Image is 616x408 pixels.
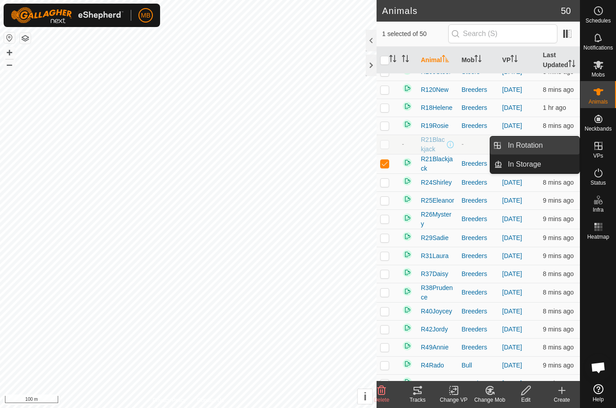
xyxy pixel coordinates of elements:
[584,126,611,131] span: Neckbands
[11,7,124,23] img: Gallagher Logo
[421,343,449,352] span: R49Annie
[421,196,454,205] span: R25Eleanor
[421,251,449,261] span: R31Laura
[448,24,557,43] input: Search (S)
[502,252,522,259] a: [DATE]
[197,396,224,404] a: Contact Us
[461,325,495,334] div: Breeders
[153,396,187,404] a: Privacy Policy
[402,141,404,148] span: -
[543,234,574,241] span: 25 Sep 2025 at 6:32 pm
[543,344,574,351] span: 25 Sep 2025 at 6:33 pm
[400,396,436,404] div: Tracks
[402,286,413,297] img: returning on
[502,326,522,333] a: [DATE]
[592,72,605,77] span: Mobs
[499,47,539,74] th: VP
[561,4,571,18] span: 50
[590,180,606,186] span: Status
[402,304,413,315] img: returning on
[502,179,522,186] a: [DATE]
[461,140,495,149] div: -
[502,197,522,204] a: [DATE]
[502,362,522,369] a: [DATE]
[543,197,574,204] span: 25 Sep 2025 at 6:32 pm
[374,397,390,403] span: Delete
[461,233,495,243] div: Breeders
[461,307,495,316] div: Breeders
[461,121,495,131] div: Breeders
[543,86,574,93] span: 25 Sep 2025 at 6:33 pm
[421,135,445,154] span: R21Blackjack
[502,215,522,222] a: [DATE]
[588,99,608,104] span: Animals
[508,140,542,151] span: In Rotation
[502,136,579,154] a: In Rotation
[402,56,409,63] p-sorticon: Activate to sort
[421,283,454,302] span: R38Prudence
[543,380,574,387] span: 25 Sep 2025 at 6:33 pm
[543,308,574,315] span: 25 Sep 2025 at 6:33 pm
[502,234,522,241] a: [DATE]
[421,121,448,131] span: R19Rosie
[421,85,448,95] span: R120New
[402,358,413,369] img: returning on
[382,29,448,39] span: 1 selected of 50
[543,215,574,222] span: 25 Sep 2025 at 6:32 pm
[421,361,444,370] span: R4Rado
[593,153,603,159] span: VPs
[402,157,413,168] img: returning on
[141,11,151,20] span: MB
[402,213,413,223] img: returning on
[402,231,413,242] img: returning on
[461,178,495,187] div: Breeders
[402,119,413,130] img: returning on
[510,56,518,63] p-sorticon: Activate to sort
[543,270,574,277] span: 25 Sep 2025 at 6:33 pm
[502,122,522,129] a: [DATE]
[502,308,522,315] a: [DATE]
[442,56,449,63] p-sorticon: Activate to sort
[543,289,574,296] span: 25 Sep 2025 at 6:33 pm
[502,68,522,75] a: [DATE]
[461,159,495,168] div: Breeders
[4,32,15,43] button: Reset Map
[502,104,522,111] a: [DATE]
[421,269,448,279] span: R37Daisy
[421,178,451,187] span: R24Shirley
[502,289,522,296] a: [DATE]
[502,344,522,351] a: [DATE]
[421,103,452,113] span: R18Helene
[543,362,574,369] span: 25 Sep 2025 at 6:32 pm
[472,396,508,404] div: Change Mob
[587,234,609,240] span: Heatmap
[402,194,413,204] img: returning on
[20,33,31,44] button: Map Layers
[544,396,580,404] div: Create
[382,5,561,16] h2: Animals
[490,155,579,173] li: In Storage
[389,56,396,63] p-sorticon: Activate to sort
[585,354,612,381] div: Open chat
[543,326,574,333] span: 25 Sep 2025 at 6:32 pm
[458,47,498,74] th: Mob
[508,159,541,170] span: In Storage
[402,340,413,351] img: returning on
[421,154,454,173] span: R21Blackjack
[568,61,575,68] p-sorticon: Activate to sort
[421,325,448,334] span: R42Jordy
[4,47,15,58] button: +
[417,47,458,74] th: Animal
[593,397,604,402] span: Help
[490,136,579,154] li: In Rotation
[402,101,413,112] img: returning on
[474,56,482,63] p-sorticon: Activate to sort
[461,343,495,352] div: Breeders
[402,267,413,278] img: returning on
[461,103,495,113] div: Breeders
[543,104,566,111] span: 25 Sep 2025 at 5:02 pm
[461,196,495,205] div: Breeders
[502,155,579,173] a: In Storage
[461,85,495,95] div: Breeders
[508,396,544,404] div: Edit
